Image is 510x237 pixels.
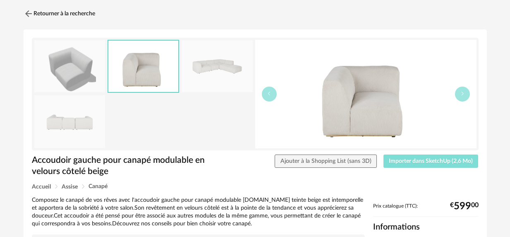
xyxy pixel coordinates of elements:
[389,158,473,164] span: Importer dans SketchUp (2,6 Mo)
[255,40,476,148] img: accoudoir-gauche-pour-canape-modulable-en-velours-cotele-beige-1000-13-31-238897_2.jpg
[34,95,105,148] img: accoudoir-gauche-pour-canape-modulable-en-velours-cotele-beige-1000-13-31-238897_7.jpg
[450,203,479,209] div: € 00
[62,184,78,190] span: Assise
[32,184,479,190] div: Breadcrumb
[373,222,479,232] h2: Informations
[32,184,51,190] span: Accueil
[454,203,471,209] span: 599
[280,158,371,164] span: Ajouter à la Shopping List (sans 3D)
[373,203,479,217] div: Prix catalogue (TTC):
[182,40,253,93] img: accoudoir-gauche-pour-canape-modulable-en-velours-cotele-beige-1000-13-31-238897_6.jpg
[32,196,365,228] div: Composez le canapé de vos rêves avec l'accoudoir gauche pour canapé modulable [DOMAIN_NAME] teint...
[108,41,179,92] img: accoudoir-gauche-pour-canape-modulable-en-velours-cotele-beige-1000-13-31-238897_2.jpg
[89,184,108,189] span: Canapé
[275,155,377,168] button: Ajouter à la Shopping List (sans 3D)
[32,155,213,177] h1: Accoudoir gauche pour canapé modulable en velours côtelé beige
[24,9,34,19] img: svg+xml;base64,PHN2ZyB3aWR0aD0iMjQiIGhlaWdodD0iMjQiIHZpZXdCb3g9IjAgMCAyNCAyNCIgZmlsbD0ibm9uZSIgeG...
[34,40,105,93] img: thumbnail.png
[383,155,479,168] button: Importer dans SketchUp (2,6 Mo)
[24,5,95,23] a: Retourner à la recherche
